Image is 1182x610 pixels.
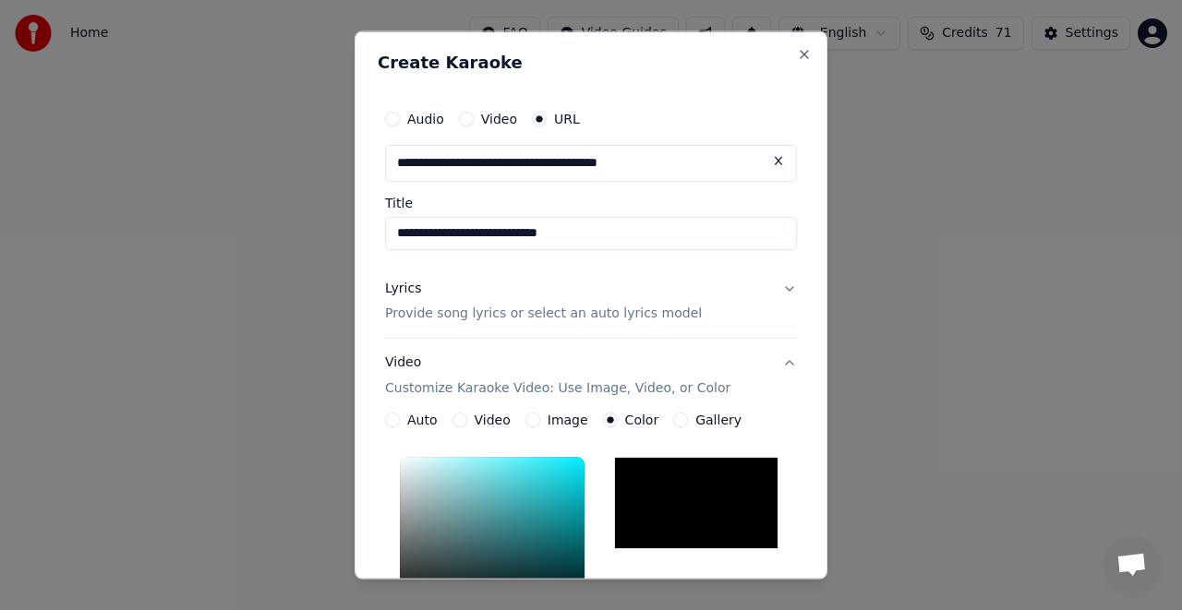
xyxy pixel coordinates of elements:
h2: Create Karaoke [378,54,804,70]
label: Video [481,112,517,125]
p: Provide song lyrics or select an auto lyrics model [385,305,702,323]
div: Video [385,353,730,398]
label: Color [625,413,659,426]
label: Video [475,413,511,426]
div: Lyrics [385,279,421,297]
label: Image [548,413,588,426]
label: Gallery [695,413,742,426]
label: Auto [407,413,438,426]
label: Audio [407,112,444,125]
label: Title [385,196,797,209]
p: Customize Karaoke Video: Use Image, Video, or Color [385,379,730,398]
div: Color [400,457,585,608]
label: URL [554,112,580,125]
button: VideoCustomize Karaoke Video: Use Image, Video, or Color [385,339,797,413]
button: LyricsProvide song lyrics or select an auto lyrics model [385,264,797,338]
